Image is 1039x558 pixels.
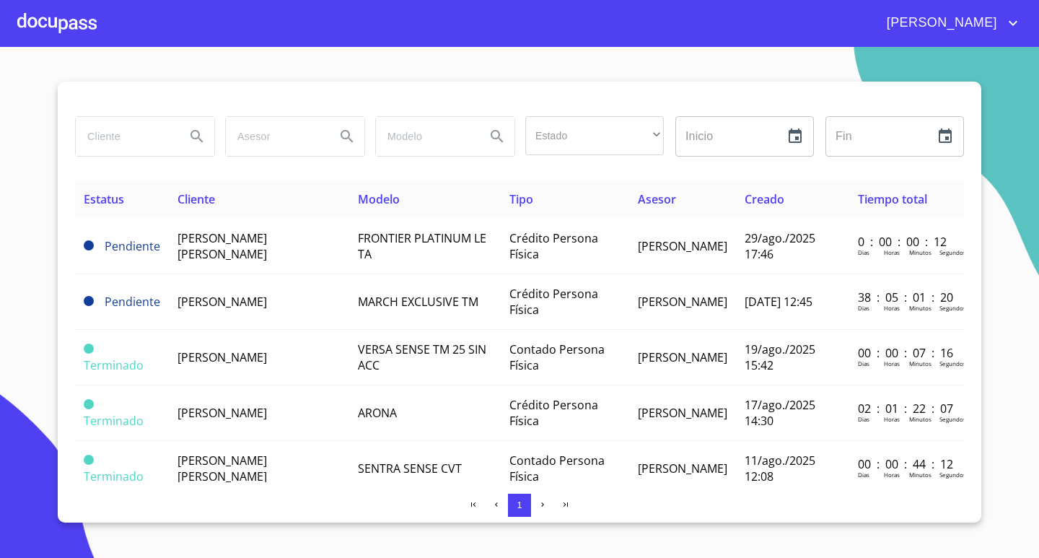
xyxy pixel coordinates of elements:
button: 1 [508,494,531,517]
span: Cliente [177,191,215,207]
p: Horas [884,359,900,367]
span: [PERSON_NAME] [177,349,267,365]
span: [PERSON_NAME] [638,461,727,476]
span: MARCH EXCLUSIVE TM [358,294,478,310]
div: ​ [525,116,664,155]
span: Crédito Persona Física [509,286,598,318]
span: [PERSON_NAME] [876,12,1004,35]
button: Search [480,119,514,154]
span: [PERSON_NAME] [PERSON_NAME] [177,453,267,484]
span: 19/ago./2025 15:42 [745,341,815,373]
span: [PERSON_NAME] [638,238,727,254]
p: Minutos [909,415,931,423]
p: Segundos [939,304,966,312]
p: Dias [858,248,869,256]
span: Terminado [84,455,94,465]
p: Segundos [939,471,966,479]
span: Crédito Persona Física [509,230,598,262]
p: Horas [884,304,900,312]
button: account of current user [876,12,1022,35]
span: Contado Persona Física [509,453,605,484]
p: Segundos [939,415,966,423]
p: Dias [858,359,869,367]
span: Pendiente [84,296,94,306]
span: [PERSON_NAME] [638,349,727,365]
p: Dias [858,304,869,312]
span: Terminado [84,344,94,354]
p: Minutos [909,471,931,479]
span: Modelo [358,191,400,207]
span: 29/ago./2025 17:46 [745,230,815,262]
span: [PERSON_NAME] [PERSON_NAME] [177,230,267,262]
span: Terminado [84,399,94,409]
span: Pendiente [105,294,160,310]
span: Terminado [84,413,144,429]
span: [PERSON_NAME] [638,405,727,421]
span: Pendiente [84,240,94,250]
span: Creado [745,191,784,207]
span: Terminado [84,468,144,484]
span: FRONTIER PLATINUM LE TA [358,230,486,262]
span: Pendiente [105,238,160,254]
input: search [226,117,324,156]
span: Tiempo total [858,191,927,207]
p: 38 : 05 : 01 : 20 [858,289,955,305]
span: Asesor [638,191,676,207]
p: Horas [884,415,900,423]
span: Tipo [509,191,533,207]
span: [DATE] 12:45 [745,294,812,310]
p: Horas [884,471,900,479]
p: 02 : 01 : 22 : 07 [858,401,955,417]
span: Terminado [84,357,144,373]
p: 00 : 00 : 07 : 16 [858,345,955,361]
p: Segundos [939,248,966,256]
p: Dias [858,415,869,423]
span: Estatus [84,191,124,207]
input: search [376,117,474,156]
button: Search [330,119,364,154]
span: 17/ago./2025 14:30 [745,397,815,429]
p: Horas [884,248,900,256]
span: VERSA SENSE TM 25 SIN ACC [358,341,486,373]
span: SENTRA SENSE CVT [358,461,462,476]
p: 00 : 00 : 44 : 12 [858,456,955,472]
p: Dias [858,471,869,479]
span: 11/ago./2025 12:08 [745,453,815,484]
input: search [76,117,174,156]
span: Contado Persona Física [509,341,605,373]
span: ARONA [358,405,397,421]
span: 1 [517,500,522,510]
p: 0 : 00 : 00 : 12 [858,234,955,250]
p: Segundos [939,359,966,367]
span: [PERSON_NAME] [177,294,267,310]
p: Minutos [909,304,931,312]
span: [PERSON_NAME] [638,294,727,310]
p: Minutos [909,359,931,367]
button: Search [180,119,214,154]
span: [PERSON_NAME] [177,405,267,421]
span: Crédito Persona Física [509,397,598,429]
p: Minutos [909,248,931,256]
